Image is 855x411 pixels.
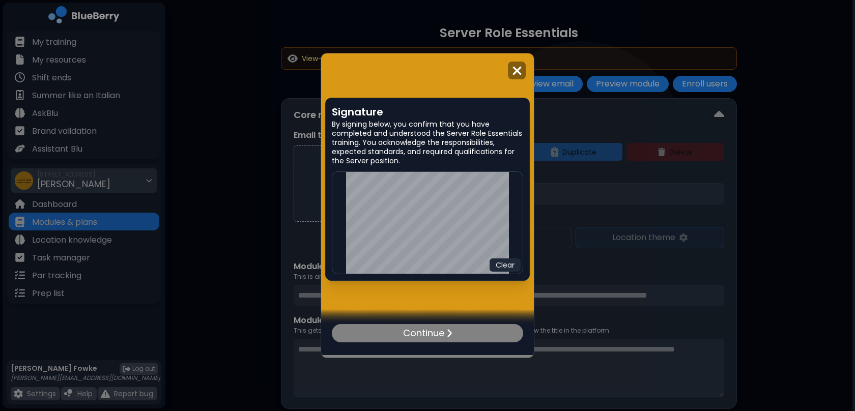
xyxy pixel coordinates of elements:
p: Signature [332,104,523,120]
p: By signing below, you confirm that you have completed and understood the Server Role Essentials t... [332,120,523,165]
button: Clear [490,258,521,272]
img: close icon [512,64,522,78]
p: Continue [403,326,444,340]
img: file icon [446,328,452,338]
